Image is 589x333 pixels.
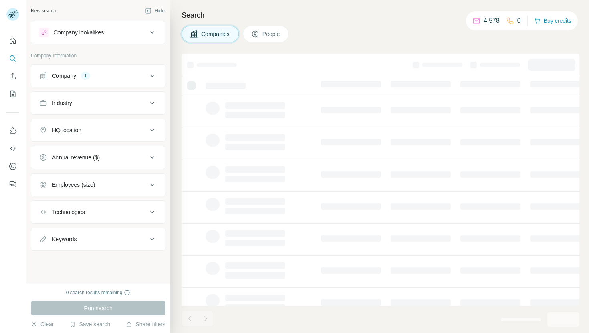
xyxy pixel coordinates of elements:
[201,30,230,38] span: Companies
[262,30,281,38] span: People
[31,66,165,85] button: Company1
[52,235,77,243] div: Keywords
[126,320,165,328] button: Share filters
[31,52,165,59] p: Company information
[31,121,165,140] button: HQ location
[31,202,165,222] button: Technologies
[6,177,19,191] button: Feedback
[81,72,90,79] div: 1
[52,126,81,134] div: HQ location
[52,153,100,161] div: Annual revenue ($)
[534,15,571,26] button: Buy credits
[6,51,19,66] button: Search
[31,175,165,194] button: Employees (size)
[66,289,131,296] div: 0 search results remaining
[6,69,19,83] button: Enrich CSV
[52,181,95,189] div: Employees (size)
[517,16,521,26] p: 0
[52,208,85,216] div: Technologies
[31,23,165,42] button: Company lookalikes
[31,148,165,167] button: Annual revenue ($)
[69,320,110,328] button: Save search
[6,124,19,138] button: Use Surfe on LinkedIn
[52,72,76,80] div: Company
[31,230,165,249] button: Keywords
[31,7,56,14] div: New search
[54,28,104,36] div: Company lookalikes
[6,141,19,156] button: Use Surfe API
[31,93,165,113] button: Industry
[6,34,19,48] button: Quick start
[6,87,19,101] button: My lists
[484,16,500,26] p: 4,578
[31,320,54,328] button: Clear
[182,10,579,21] h4: Search
[139,5,170,17] button: Hide
[6,159,19,174] button: Dashboard
[52,99,72,107] div: Industry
